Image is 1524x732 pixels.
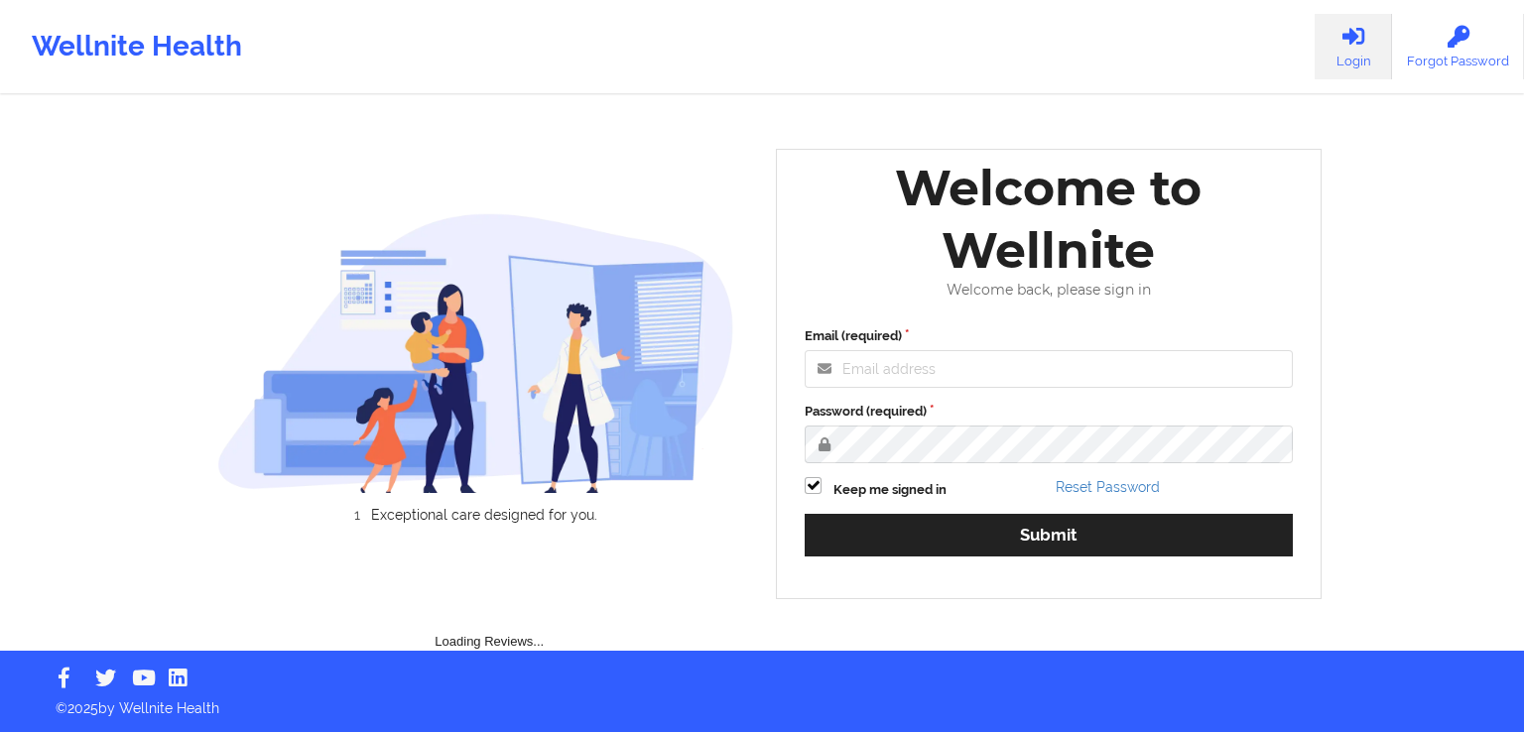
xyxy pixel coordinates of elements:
[805,326,1293,346] label: Email (required)
[805,350,1293,388] input: Email address
[805,402,1293,422] label: Password (required)
[791,157,1307,282] div: Welcome to Wellnite
[833,480,947,500] label: Keep me signed in
[42,684,1482,718] p: © 2025 by Wellnite Health
[234,507,734,523] li: Exceptional care designed for you.
[217,212,735,493] img: wellnite-auth-hero_200.c722682e.png
[217,556,763,652] div: Loading Reviews...
[791,282,1307,299] div: Welcome back, please sign in
[805,514,1293,556] button: Submit
[1056,479,1160,495] a: Reset Password
[1392,14,1524,79] a: Forgot Password
[1315,14,1392,79] a: Login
